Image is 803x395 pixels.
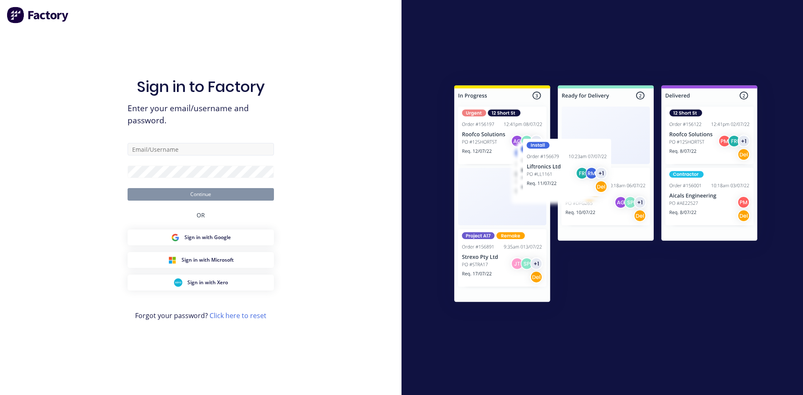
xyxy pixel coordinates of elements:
button: Microsoft Sign inSign in with Microsoft [128,252,274,268]
span: Enter your email/username and password. [128,102,274,127]
img: Google Sign in [171,233,179,242]
span: Sign in with Xero [187,279,228,286]
div: OR [197,201,205,229]
button: Continue [128,188,274,201]
span: Sign in with Google [184,234,231,241]
img: Sign in [436,69,776,322]
input: Email/Username [128,143,274,155]
a: Click here to reset [210,311,266,320]
span: Forgot your password? [135,311,266,321]
button: Google Sign inSign in with Google [128,229,274,245]
h1: Sign in to Factory [137,78,265,96]
img: Xero Sign in [174,278,182,287]
img: Factory [7,7,69,23]
span: Sign in with Microsoft [182,256,234,264]
button: Xero Sign inSign in with Xero [128,275,274,291]
img: Microsoft Sign in [168,256,176,264]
